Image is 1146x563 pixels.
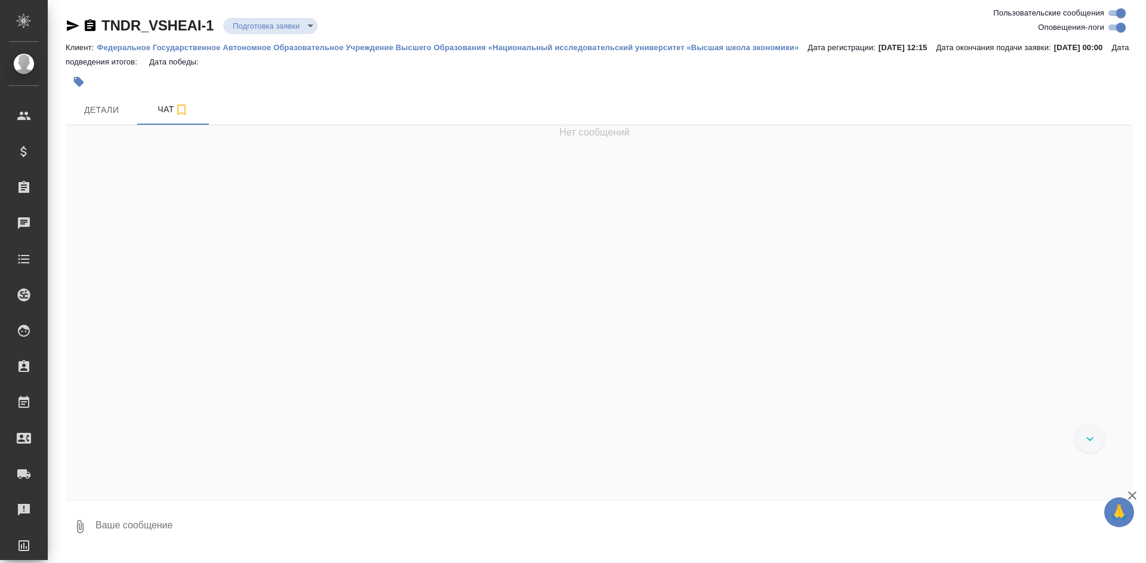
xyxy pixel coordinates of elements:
p: Дата регистрации: [808,43,878,52]
button: 🙏 [1104,497,1134,527]
span: Нет сообщений [559,125,630,140]
svg: Подписаться [174,103,189,117]
span: Детали [73,103,130,118]
p: Клиент: [66,43,97,52]
span: Пользовательские сообщения [993,7,1104,19]
button: Подготовка заявки [229,21,303,31]
span: Оповещения-логи [1038,21,1104,33]
p: [DATE] 00:00 [1054,43,1112,52]
button: Скопировать ссылку для ЯМессенджера [66,19,80,33]
button: Добавить тэг [66,69,92,95]
p: Дата подведения итогов: [66,43,1129,66]
a: TNDR_VSHEAI-1 [101,17,214,33]
div: Подготовка заявки [223,18,318,34]
span: Чат [144,102,202,117]
p: Дата победы: [149,57,202,66]
span: 🙏 [1109,500,1129,525]
a: Федеральное Государственное Автономное Образовательное Учреждение Высшего Образования «Национальн... [97,42,808,52]
p: Дата окончания подачи заявки: [936,43,1053,52]
button: Скопировать ссылку [83,19,97,33]
p: Федеральное Государственное Автономное Образовательное Учреждение Высшего Образования «Национальн... [97,43,808,52]
p: [DATE] 12:15 [879,43,936,52]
